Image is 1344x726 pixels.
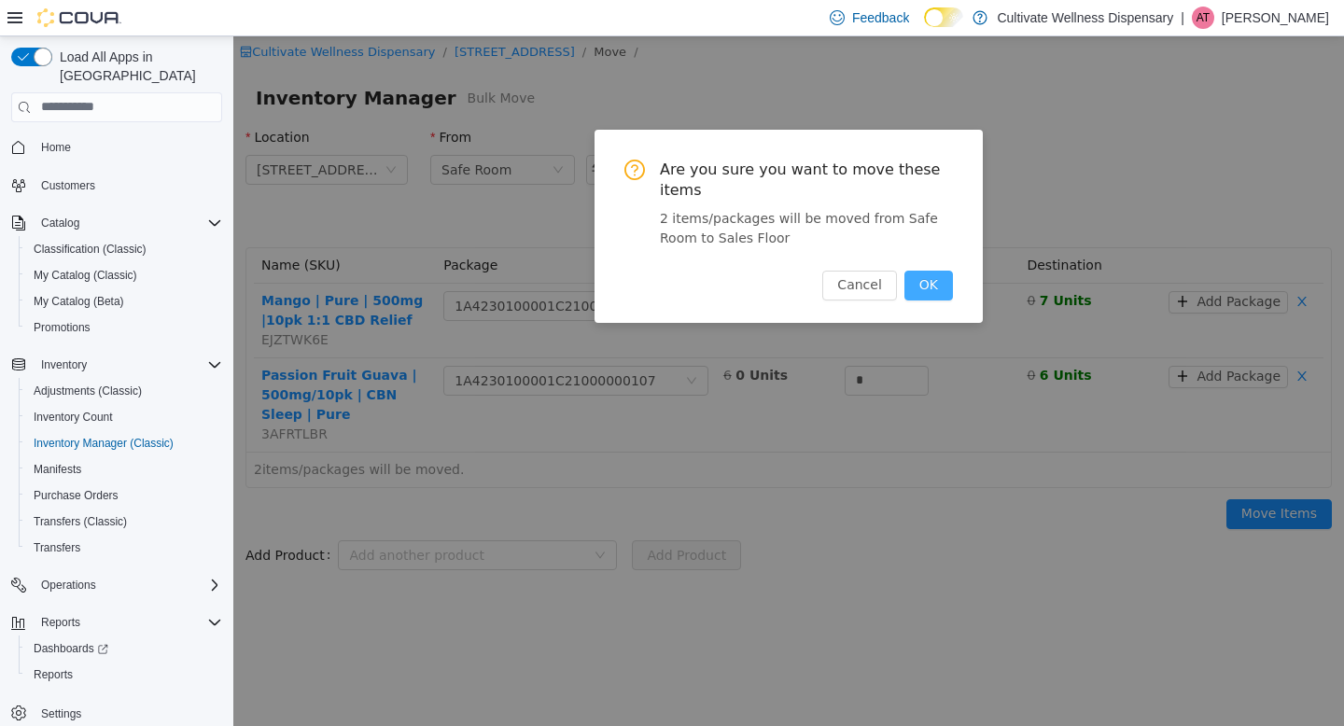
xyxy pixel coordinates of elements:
a: My Catalog (Beta) [26,290,132,313]
button: Catalog [34,212,87,234]
button: Inventory Count [19,404,230,430]
span: AT [1197,7,1210,29]
span: Manifests [26,458,222,481]
span: Adjustments (Classic) [26,380,222,402]
button: Reports [4,609,230,635]
span: My Catalog (Classic) [34,268,137,283]
img: Cova [37,8,121,27]
span: My Catalog (Classic) [26,264,222,286]
button: Manifests [19,456,230,482]
p: | [1181,7,1184,29]
span: Customers [41,178,95,193]
span: Transfers [26,537,222,559]
span: Reports [41,615,80,630]
span: Purchase Orders [26,484,222,507]
span: Adjustments (Classic) [34,384,142,398]
span: My Catalog (Beta) [26,290,222,313]
span: Settings [34,701,222,724]
span: Operations [34,574,222,596]
span: Feedback [852,8,909,27]
p: [PERSON_NAME] [1222,7,1329,29]
a: Classification (Classic) [26,238,154,260]
span: Load All Apps in [GEOGRAPHIC_DATA] [52,48,222,85]
a: Inventory Count [26,406,120,428]
a: Inventory Manager (Classic) [26,432,181,454]
a: Adjustments (Classic) [26,380,149,402]
span: My Catalog (Beta) [34,294,124,309]
p: Cultivate Wellness Dispensary [997,7,1173,29]
button: Home [4,133,230,161]
div: 2 items/packages will be moved from Safe Room to Sales Floor [427,173,720,212]
span: Dashboards [34,641,108,656]
button: Catalog [4,210,230,236]
button: Transfers (Classic) [19,509,230,535]
span: Classification (Classic) [26,238,222,260]
a: Transfers (Classic) [26,510,134,533]
input: Dark Mode [924,7,963,27]
span: Dark Mode [924,27,925,28]
span: Settings [41,706,81,721]
span: Reports [26,663,222,686]
a: Reports [26,663,80,686]
button: My Catalog (Classic) [19,262,230,288]
button: Settings [4,699,230,726]
button: Inventory [4,352,230,378]
button: OK [671,234,720,264]
span: Purchase Orders [34,488,119,503]
span: Dashboards [26,637,222,660]
button: Cancel [589,234,663,264]
a: Settings [34,703,89,725]
span: Manifests [34,462,81,477]
span: Inventory Manager (Classic) [26,432,222,454]
span: Reports [34,611,222,634]
button: Classification (Classic) [19,236,230,262]
span: Promotions [34,320,91,335]
button: Purchase Orders [19,482,230,509]
span: Operations [41,578,96,593]
span: Promotions [26,316,222,339]
button: Customers [4,172,230,199]
button: Transfers [19,535,230,561]
button: Reports [19,662,230,688]
a: My Catalog (Classic) [26,264,145,286]
a: Promotions [26,316,98,339]
span: Inventory [41,357,87,372]
button: Inventory [34,354,94,376]
div: Amity Turner [1192,7,1214,29]
span: Inventory [34,354,222,376]
button: Adjustments (Classic) [19,378,230,404]
span: Customers [34,174,222,197]
span: Reports [34,667,73,682]
button: Operations [34,574,104,596]
a: Dashboards [19,635,230,662]
span: Home [41,140,71,155]
span: Are you sure you want to move these items [427,123,720,165]
span: Transfers (Classic) [26,510,222,533]
a: Dashboards [26,637,116,660]
span: Transfers [34,540,80,555]
button: Operations [4,572,230,598]
button: Inventory Manager (Classic) [19,430,230,456]
span: Home [34,135,222,159]
a: Home [34,136,78,159]
span: Transfers (Classic) [34,514,127,529]
span: Inventory Count [26,406,222,428]
span: Inventory Manager (Classic) [34,436,174,451]
i: icon: question-circle [391,123,412,144]
button: Reports [34,611,88,634]
a: Customers [34,175,103,197]
span: Catalog [41,216,79,230]
a: Transfers [26,537,88,559]
button: My Catalog (Beta) [19,288,230,314]
button: Promotions [19,314,230,341]
span: Inventory Count [34,410,113,425]
span: Classification (Classic) [34,242,147,257]
a: Manifests [26,458,89,481]
span: Catalog [34,212,222,234]
a: Purchase Orders [26,484,126,507]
